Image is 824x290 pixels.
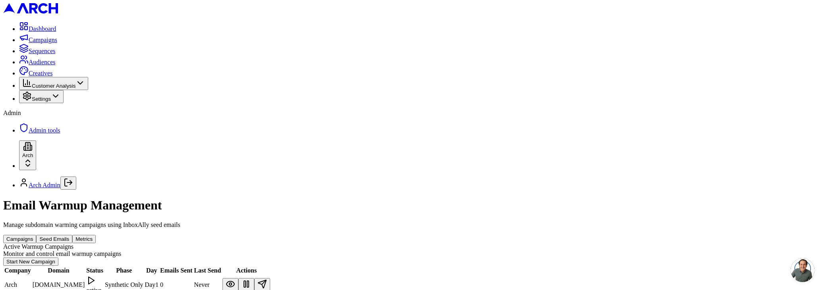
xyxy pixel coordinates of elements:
[29,25,56,32] span: Dashboard
[29,59,56,65] span: Audiences
[29,127,60,134] span: Admin tools
[19,59,56,65] a: Audiences
[32,83,75,89] span: Customer Analysis
[29,36,57,43] span: Campaigns
[3,109,821,117] div: Admin
[160,267,193,275] th: Emails Sent
[104,267,143,275] th: Phase
[19,36,57,43] a: Campaigns
[791,258,814,282] a: Open chat
[19,25,56,32] a: Dashboard
[86,267,104,275] th: Status
[3,198,821,213] h1: Email Warmup Management
[222,267,271,275] th: Actions
[3,235,36,243] button: Campaigns
[29,182,60,188] a: Arch Admin
[144,267,159,275] th: Day
[3,257,58,266] button: Start New Campaign
[19,70,52,77] a: Creatives
[29,48,56,54] span: Sequences
[29,70,52,77] span: Creatives
[22,152,33,158] span: Arch
[19,90,64,103] button: Settings
[19,77,88,90] button: Customer Analysis
[60,177,76,190] button: Log out
[32,267,85,275] th: Domain
[105,281,143,288] div: Synthetic Only
[3,250,821,257] div: Monitor and control email warmup campaigns
[4,267,31,275] th: Company
[193,267,221,275] th: Last Send
[72,235,96,243] button: Metrics
[19,48,56,54] a: Sequences
[19,127,60,134] a: Admin tools
[19,140,36,170] button: Arch
[36,235,72,243] button: Seed Emails
[3,243,821,250] div: Active Warmup Campaigns
[3,221,821,229] p: Manage subdomain warming campaigns using InboxAlly seed emails
[32,96,51,102] span: Settings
